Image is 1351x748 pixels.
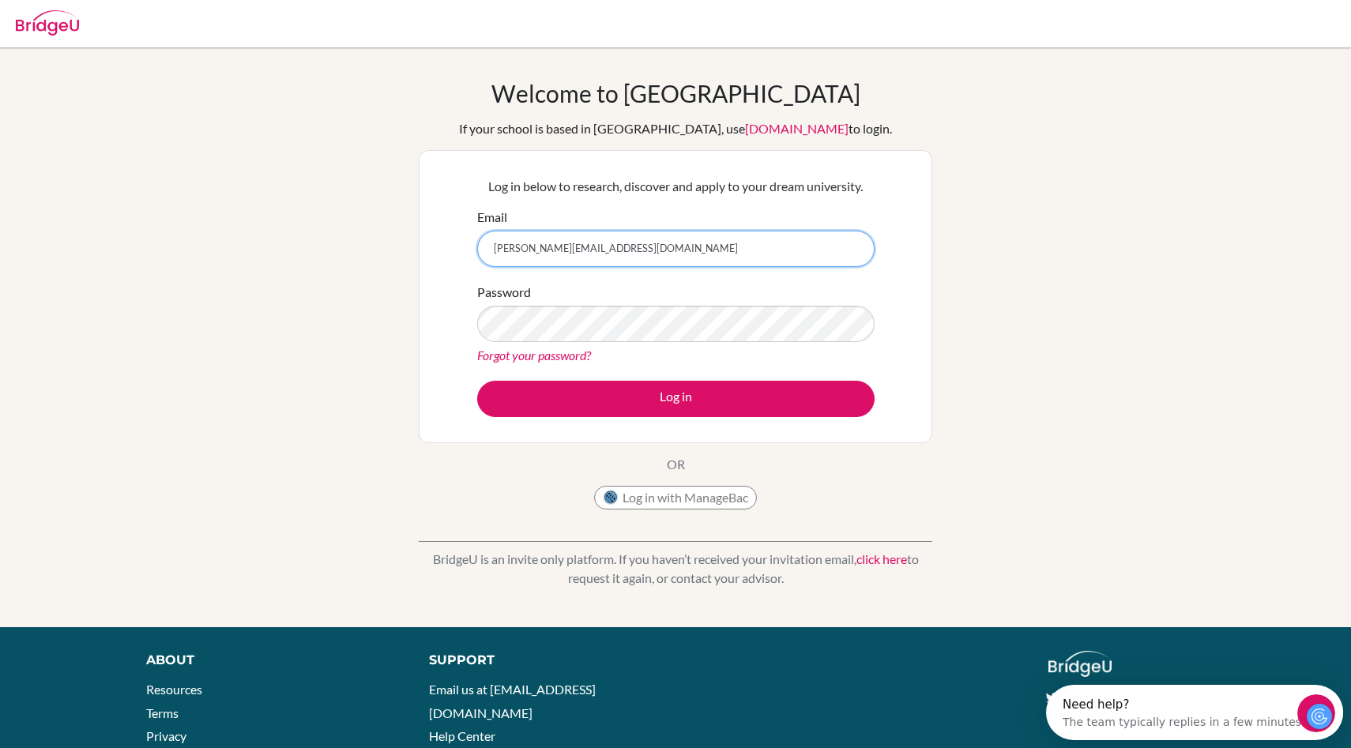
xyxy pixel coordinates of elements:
button: Log in with ManageBac [594,486,757,509]
img: Bridge-U [16,10,79,36]
div: If your school is based in [GEOGRAPHIC_DATA], use to login. [459,119,892,138]
div: Open Intercom Messenger [6,6,306,50]
p: BridgeU is an invite only platform. If you haven’t received your invitation email, to request it ... [419,550,932,588]
iframe: Intercom live chat [1297,694,1335,732]
a: click here [856,551,907,566]
p: OR [667,455,685,474]
a: Email us at [EMAIL_ADDRESS][DOMAIN_NAME] [429,682,596,720]
a: Privacy [146,728,186,743]
label: Email [477,208,507,227]
button: Log in [477,381,875,417]
a: Terms [146,705,179,720]
img: logo_white@2x-f4f0deed5e89b7ecb1c2cc34c3e3d731f90f0f143d5ea2071677605dd97b5244.png [1048,651,1112,677]
p: Log in below to research, discover and apply to your dream university. [477,177,875,196]
a: [DOMAIN_NAME] [745,121,849,136]
a: Help Center [429,728,495,743]
div: Need help? [17,13,259,26]
label: Password [477,283,531,302]
div: Support [429,651,658,670]
div: The team typically replies in a few minutes. [17,26,259,43]
a: Resources [146,682,202,697]
iframe: Intercom live chat discovery launcher [1046,685,1343,740]
h1: Welcome to [GEOGRAPHIC_DATA] [491,79,860,107]
a: Forgot your password? [477,348,591,363]
div: About [146,651,393,670]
